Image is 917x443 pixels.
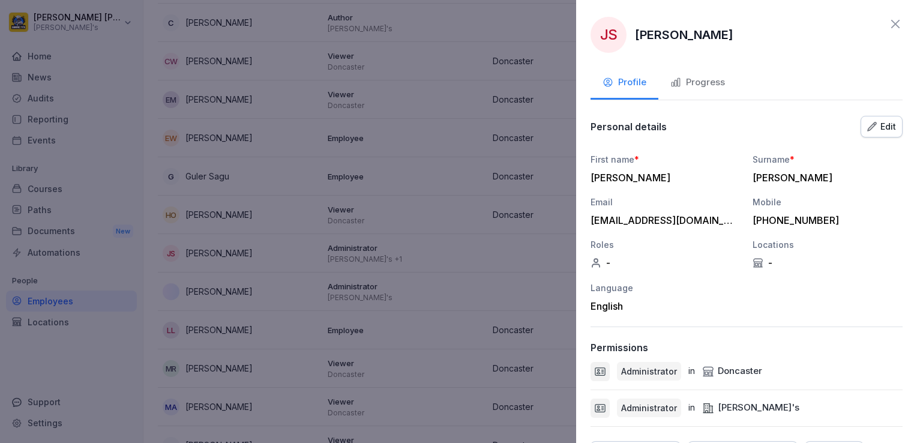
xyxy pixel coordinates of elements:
[591,257,741,269] div: -
[658,67,737,100] button: Progress
[591,196,741,208] div: Email
[867,120,896,133] div: Edit
[591,214,735,226] div: [EMAIL_ADDRESS][DOMAIN_NAME]
[753,172,897,184] div: [PERSON_NAME]
[753,238,903,251] div: Locations
[591,300,741,312] div: English
[591,17,627,53] div: JS
[670,76,725,89] div: Progress
[688,364,695,378] p: in
[753,153,903,166] div: Surname
[702,364,762,378] div: Doncaster
[591,153,741,166] div: First name
[861,116,903,137] button: Edit
[702,401,799,415] div: [PERSON_NAME]'s
[753,196,903,208] div: Mobile
[603,76,646,89] div: Profile
[688,401,695,415] p: in
[591,282,741,294] div: Language
[591,121,667,133] p: Personal details
[753,257,903,269] div: -
[591,238,741,251] div: Roles
[591,172,735,184] div: [PERSON_NAME]
[591,67,658,100] button: Profile
[591,342,648,354] p: Permissions
[621,402,677,414] p: Administrator
[753,214,897,226] div: [PHONE_NUMBER]
[635,26,733,44] p: [PERSON_NAME]
[621,365,677,378] p: Administrator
